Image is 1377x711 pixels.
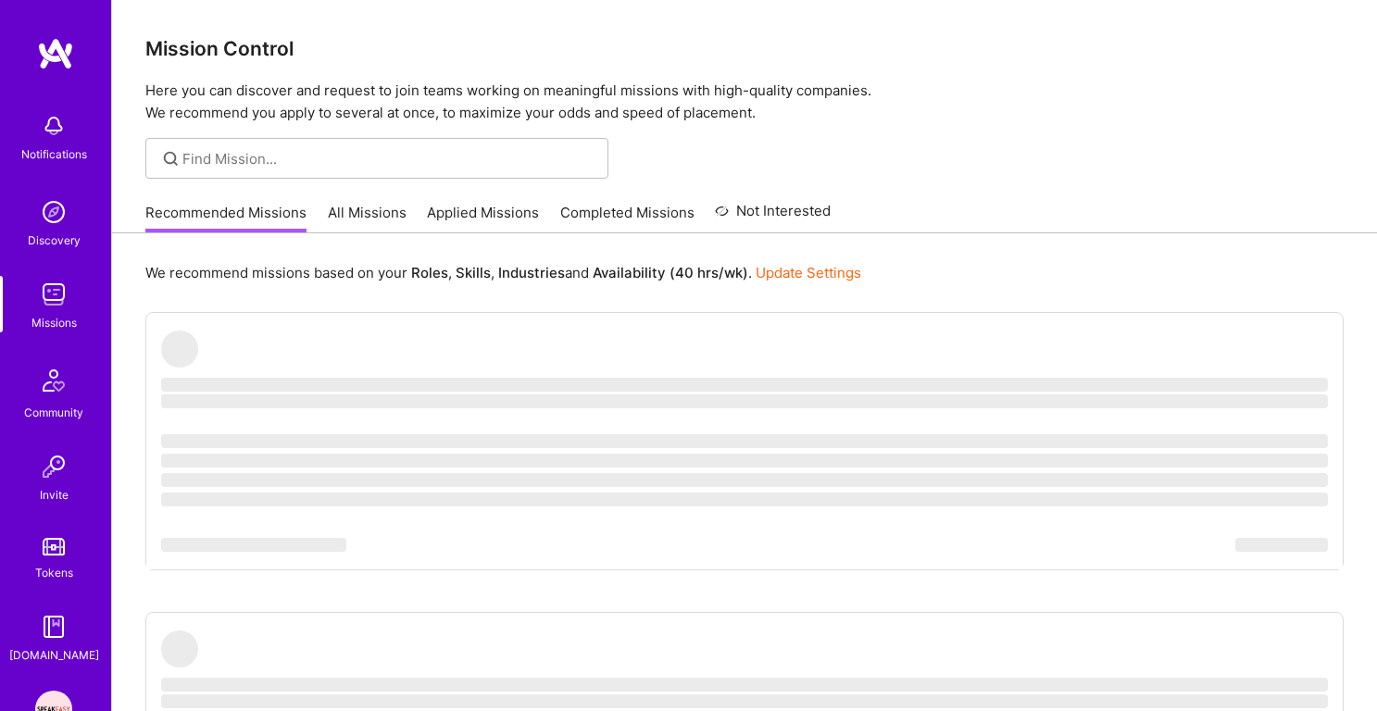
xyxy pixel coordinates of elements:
[21,144,87,164] div: Notifications
[35,448,72,485] img: Invite
[756,264,861,281] a: Update Settings
[715,200,831,233] a: Not Interested
[160,148,182,169] i: icon SearchGrey
[560,203,695,233] a: Completed Missions
[456,264,491,281] b: Skills
[145,203,307,233] a: Recommended Missions
[593,264,748,281] b: Availability (40 hrs/wk)
[182,149,595,168] input: Find Mission...
[35,107,72,144] img: bell
[37,37,74,70] img: logo
[31,358,76,403] img: Community
[328,203,407,233] a: All Missions
[145,37,1344,60] h3: Mission Control
[35,608,72,645] img: guide book
[498,264,565,281] b: Industries
[427,203,539,233] a: Applied Missions
[31,313,77,332] div: Missions
[35,563,73,582] div: Tokens
[40,485,69,505] div: Invite
[411,264,448,281] b: Roles
[35,193,72,231] img: discovery
[24,403,83,422] div: Community
[145,80,1344,124] p: Here you can discover and request to join teams working on meaningful missions with high-quality ...
[145,263,861,282] p: We recommend missions based on your , , and .
[9,645,99,665] div: [DOMAIN_NAME]
[35,276,72,313] img: teamwork
[43,538,65,555] img: tokens
[28,231,81,250] div: Discovery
